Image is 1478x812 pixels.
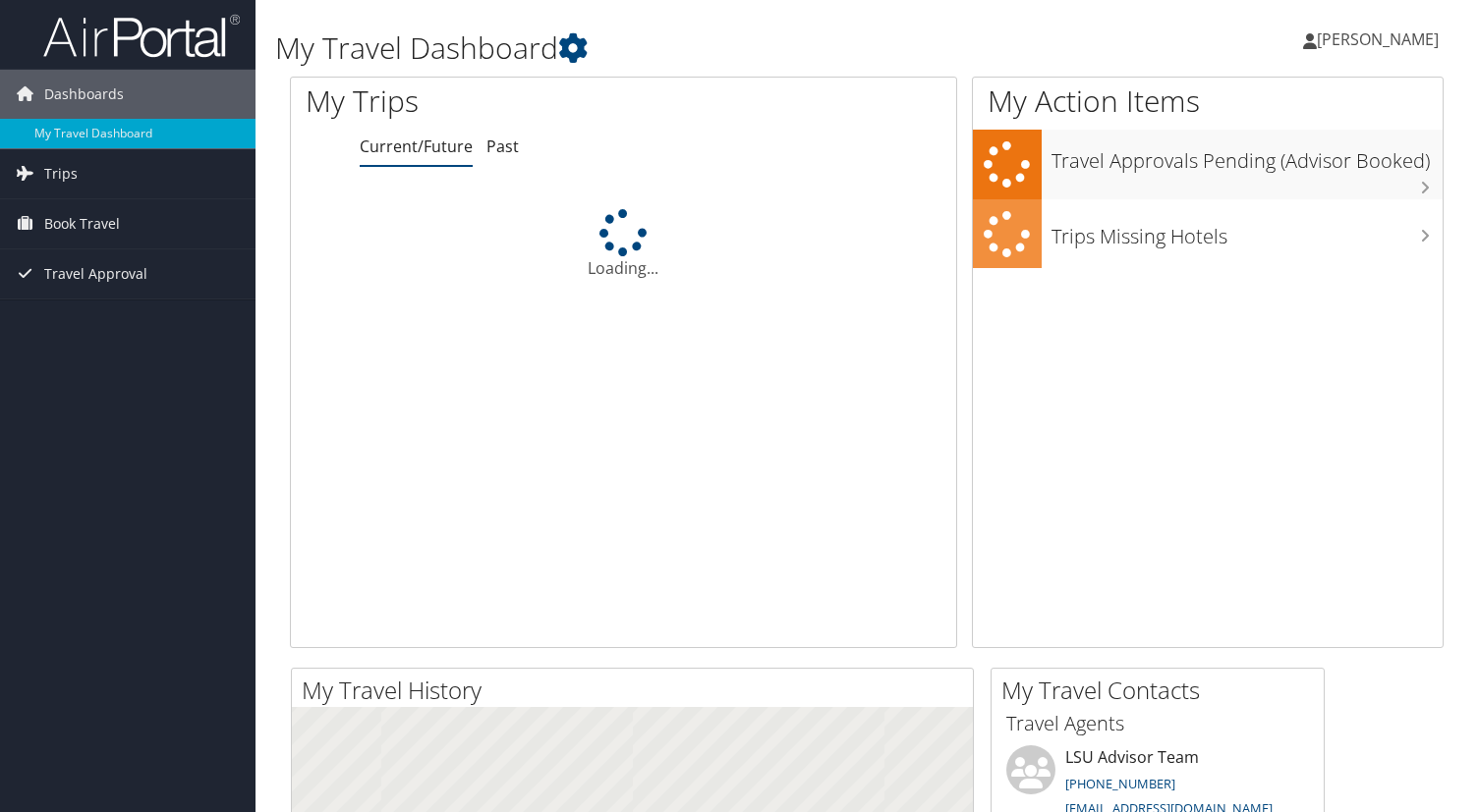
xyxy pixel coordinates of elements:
a: Current/Future [360,135,473,157]
a: [PHONE_NUMBER] [1065,775,1175,792]
h3: Travel Approvals Pending (Advisor Booked) [1052,137,1443,175]
h3: Travel Agents [1006,710,1309,737]
a: Past [486,135,519,157]
span: Travel Approval [44,249,147,298]
div: Loading... [291,209,956,280]
a: Travel Approvals Pending (Advisor Booked) [973,130,1443,199]
span: Trips [44,149,78,198]
span: Book Travel [44,199,120,248]
span: Dashboards [44,70,124,119]
h1: My Travel Dashboard [275,27,1064,69]
span: [PERSON_NAME] [1317,28,1439,50]
h3: Trips Missing Hotels [1052,213,1443,250]
a: Trips Missing Hotels [973,199,1443,269]
h1: My Trips [306,81,664,122]
h2: My Travel Contacts [1001,674,1324,707]
h1: My Action Items [973,81,1443,122]
img: airportal-logo.png [43,13,240,59]
h2: My Travel History [302,674,973,707]
a: [PERSON_NAME] [1303,10,1458,69]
